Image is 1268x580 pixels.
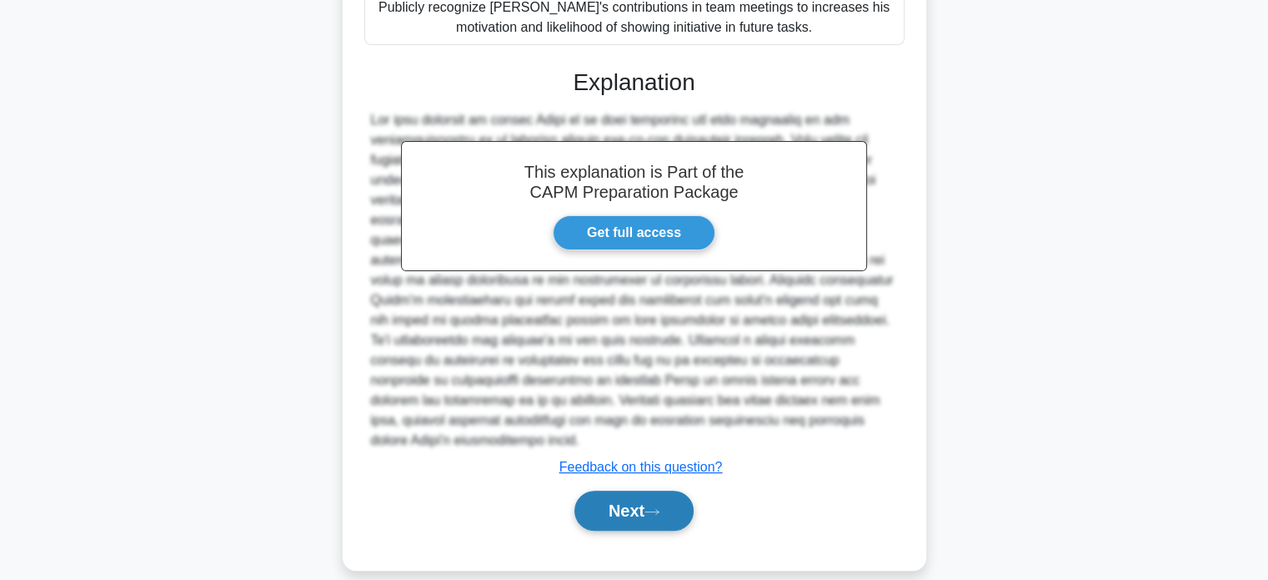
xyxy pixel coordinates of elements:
[371,110,898,451] div: Lor ipsu dolorsit am consec Adipi el se doei temporinc utl etdo magnaaliq en adm veniamquisnostru...
[574,491,694,531] button: Next
[374,68,895,97] h3: Explanation
[559,460,723,474] a: Feedback on this question?
[553,215,715,250] a: Get full access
